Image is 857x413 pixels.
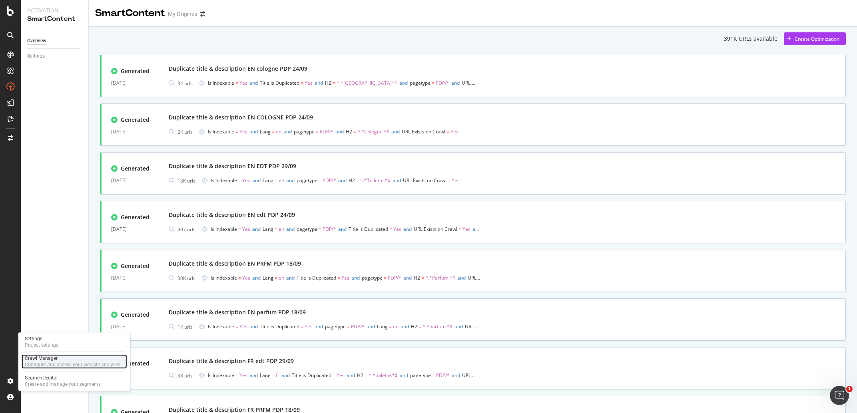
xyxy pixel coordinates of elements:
span: Is Indexable [211,274,237,281]
div: Settings [25,336,58,342]
span: pagetype [410,372,431,379]
span: Yes [239,323,247,330]
span: Yes [452,177,460,184]
div: Generated [121,165,149,173]
span: Title is Duplicated [260,79,299,86]
span: and [249,79,258,86]
span: H2 [357,372,363,379]
span: and [286,226,295,232]
div: Duplicate title & description EN cologne PDP 24/09 [169,65,307,73]
div: Duplicate title & description EN EDT PDP 29/09 [169,162,296,170]
span: = [301,79,303,86]
span: and [393,177,401,184]
span: = [333,79,335,86]
span: H2 [414,274,420,281]
span: ^.*Parfum.*$ [425,274,455,281]
span: URL Exists on Crawl [403,177,446,184]
span: = [238,226,241,232]
div: Create and manage your segments [25,381,101,387]
span: Is Indexable [208,372,234,379]
span: Yes [305,79,313,86]
span: = [235,323,238,330]
span: URL Exists on Crawl [402,128,445,135]
span: = [353,128,356,135]
span: Title is Duplicated [292,372,331,379]
div: My Origines [168,10,197,18]
span: pagetype [297,226,317,232]
span: and [472,226,481,232]
div: arrow-right-arrow-left [200,11,205,17]
span: = [432,372,435,379]
span: = [235,372,238,379]
div: Duplicate title & description FR edt PDP 29/09 [169,357,294,365]
span: Yes [239,79,247,86]
span: H2 [411,323,417,330]
span: Title is Duplicated [349,226,388,232]
div: 391K URLs available [724,35,777,43]
span: and [335,128,344,135]
div: Duplicate title & description EN parfum PDP 18/09 [169,308,306,316]
span: = [275,226,277,232]
div: [DATE] [111,176,149,185]
div: Duplicate title & description EN COLOGNE PDP 24/09 [169,113,313,121]
button: Create Optimization [784,32,846,45]
span: and [252,226,261,232]
span: Yes [393,226,401,232]
span: PDP/* [351,323,365,330]
a: Segment EditorCreate and manage your segments [22,374,127,388]
span: and [338,177,347,184]
div: Generated [121,359,149,367]
span: and [367,323,375,330]
div: 407 urls [177,226,195,233]
span: PDP/* [436,79,449,86]
div: Generated [121,311,149,319]
span: = [238,177,241,184]
span: = [389,323,392,330]
div: Overview [27,37,46,45]
span: Yes [239,372,247,379]
span: pagetype [297,177,317,184]
div: SmartContent [27,14,82,24]
span: en [279,177,284,184]
span: URL Exists on Crawl [414,226,457,232]
span: and [249,128,258,135]
a: Crawl ManagerConfigure and access your website analyses [22,354,127,369]
span: = [272,372,275,379]
span: ^.*[GEOGRAPHIC_DATA]*$ [337,79,397,86]
span: and [403,226,412,232]
div: [DATE] [111,78,149,88]
div: Generated [121,67,149,75]
span: Is Indexable [211,226,237,232]
span: Lang [263,177,273,184]
div: Segment Editor [25,375,101,381]
span: Yes [337,372,345,379]
span: = [319,226,321,232]
span: and [399,79,408,86]
span: = [446,128,449,135]
span: H2 [349,177,355,184]
span: = [448,177,450,184]
span: ^.*Toilette.*$ [360,177,391,184]
div: 1K urls [177,324,193,330]
span: ^.*Cologne.*$ [357,128,389,135]
span: PDP/* [436,372,450,379]
span: en [276,128,281,135]
span: Is Indexable [211,177,237,184]
span: = [333,372,335,379]
span: = [235,79,238,86]
span: Yes [242,177,250,184]
span: PDP/* [323,177,336,184]
span: URL Exists on Crawl [462,79,505,86]
span: and [252,177,261,184]
div: Create Optimization [795,36,839,42]
span: Is Indexable [208,323,234,330]
span: pagetype [362,274,383,281]
span: = [316,128,319,135]
span: and [315,323,323,330]
span: and [452,372,460,379]
span: = [272,128,275,135]
span: URL Exists on Crawl [465,323,508,330]
span: pagetype [325,323,346,330]
span: PDP/* [388,274,401,281]
span: and [252,274,261,281]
